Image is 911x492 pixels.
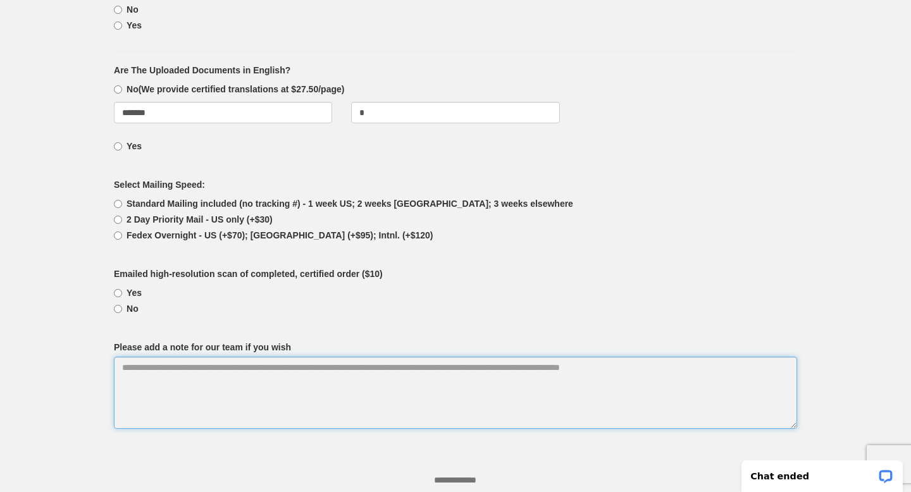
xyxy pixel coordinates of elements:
[114,6,122,14] input: No
[114,305,122,313] input: No
[114,216,122,224] input: 2 Day Priority Mail - US only (+$30)
[127,4,139,15] b: No
[127,304,139,314] b: No
[114,65,290,75] b: Are The Uploaded Documents in English?
[127,141,142,151] b: Yes
[114,289,122,297] input: Yes
[114,341,291,354] label: Please add a note for our team if you wish
[127,84,344,94] b: No
[127,230,433,240] b: Fedex Overnight - US (+$70); [GEOGRAPHIC_DATA] (+$95); Intnl. (+$120)
[114,200,122,208] input: Standard Mailing included (no tracking #) - 1 week US; 2 weeks [GEOGRAPHIC_DATA]; 3 weeks elsewhere
[114,85,122,94] input: No(We provide certified translations at $27.50/page)
[114,180,205,190] b: Select Mailing Speed:
[127,199,573,209] b: Standard Mailing included (no tracking #) - 1 week US; 2 weeks [GEOGRAPHIC_DATA]; 3 weeks elsewhere
[114,22,122,30] input: Yes
[127,20,142,30] b: Yes
[139,84,345,94] span: (We provide certified translations at $27.50/page)
[127,288,142,298] b: Yes
[114,231,122,240] input: Fedex Overnight - US (+$70); [GEOGRAPHIC_DATA] (+$95); Intnl. (+$120)
[114,269,383,279] b: Emailed high-resolution scan of completed, certified order ($10)
[114,142,122,151] input: Yes
[127,214,273,224] b: 2 Day Priority Mail - US only (+$30)
[733,452,911,492] iframe: LiveChat chat widget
